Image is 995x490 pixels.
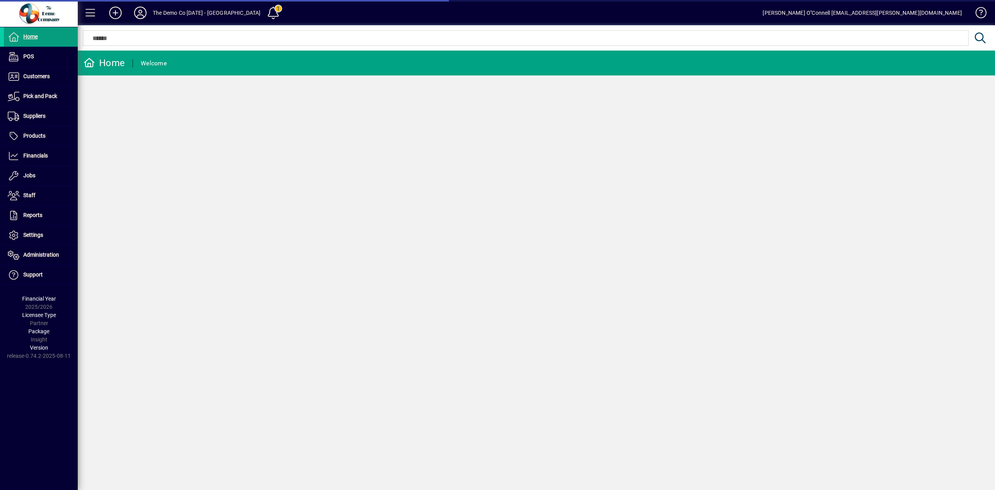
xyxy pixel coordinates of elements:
span: Suppliers [23,113,45,119]
span: Package [28,328,49,334]
span: Customers [23,73,50,79]
a: Pick and Pack [4,87,78,106]
span: Support [23,271,43,278]
span: Licensee Type [22,312,56,318]
button: Profile [128,6,153,20]
div: Home [84,57,125,69]
span: Administration [23,252,59,258]
button: Add [103,6,128,20]
span: Reports [23,212,42,218]
span: Pick and Pack [23,93,57,99]
div: [PERSON_NAME] O''Connell [EMAIL_ADDRESS][PERSON_NAME][DOMAIN_NAME] [763,7,962,19]
div: Welcome [141,57,167,70]
span: Financial Year [22,296,56,302]
span: Jobs [23,172,35,178]
span: Home [23,33,38,40]
a: Settings [4,226,78,245]
a: Staff [4,186,78,205]
a: Products [4,126,78,146]
span: Financials [23,152,48,159]
a: Jobs [4,166,78,185]
span: Staff [23,192,35,198]
span: Products [23,133,45,139]
a: Support [4,265,78,285]
a: Reports [4,206,78,225]
div: The Demo Co [DATE] - [GEOGRAPHIC_DATA] [153,7,261,19]
a: Administration [4,245,78,265]
span: Settings [23,232,43,238]
span: Version [30,345,48,351]
a: Suppliers [4,107,78,126]
a: POS [4,47,78,66]
a: Customers [4,67,78,86]
span: POS [23,53,34,59]
a: Financials [4,146,78,166]
a: Knowledge Base [970,2,985,27]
